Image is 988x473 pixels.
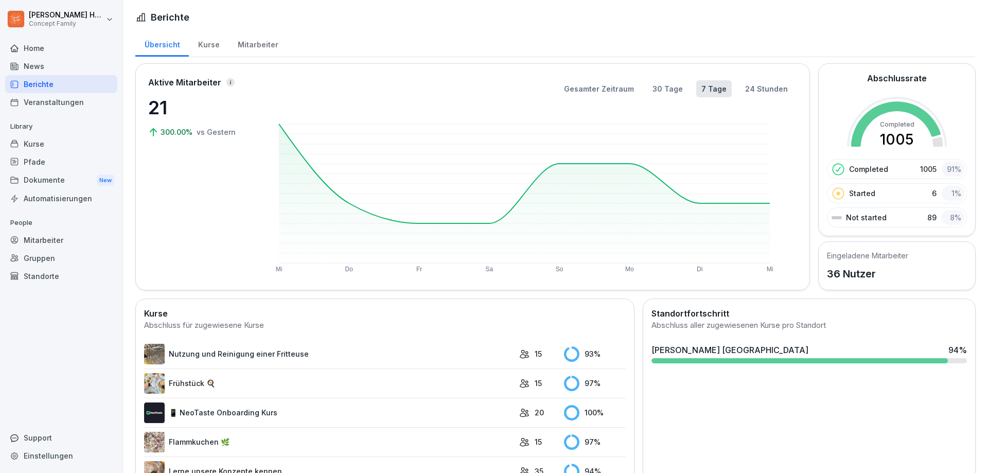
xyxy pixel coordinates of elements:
[651,307,967,320] h2: Standortfortschritt
[948,344,967,356] div: 94 %
[535,378,542,389] p: 15
[535,348,542,359] p: 15
[5,267,117,285] a: Standorte
[486,266,493,273] text: Sa
[416,266,422,273] text: Fr
[5,93,117,111] a: Veranstaltungen
[144,307,626,320] h2: Kurse
[144,344,514,364] a: Nutzung und Reinigung einer Fritteuse
[651,320,967,331] div: Abschluss aller zugewiesenen Kurse pro Standort
[148,94,251,121] p: 21
[144,432,165,452] img: jb643umo8xb48cipqni77y3i.png
[97,174,114,186] div: New
[849,164,888,174] p: Completed
[5,171,117,190] a: DokumenteNew
[189,30,228,57] a: Kurse
[5,429,117,447] div: Support
[135,30,189,57] a: Übersicht
[564,405,626,421] div: 100 %
[927,212,937,223] p: 89
[144,373,165,394] img: n6mw6n4d96pxhuc2jbr164bu.png
[345,266,354,273] text: Do
[535,436,542,447] p: 15
[29,11,104,20] p: [PERSON_NAME] Huttarsch
[564,434,626,450] div: 97 %
[647,80,688,97] button: 30 Tage
[697,266,702,273] text: Di
[228,30,287,57] a: Mitarbeiter
[942,186,964,201] div: 1 %
[942,210,964,225] div: 8 %
[144,373,514,394] a: Frühstück 🍳
[5,171,117,190] div: Dokumente
[564,376,626,391] div: 97 %
[151,10,189,24] h1: Berichte
[647,340,971,367] a: [PERSON_NAME] [GEOGRAPHIC_DATA]94%
[696,80,732,97] button: 7 Tage
[5,447,117,465] a: Einstellungen
[932,188,937,199] p: 6
[5,57,117,75] a: News
[559,80,639,97] button: Gesamter Zeitraum
[846,212,887,223] p: Not started
[148,76,221,89] p: Aktive Mitarbeiter
[942,162,964,177] div: 91 %
[144,344,165,364] img: b2msvuojt3s6egexuweix326.png
[29,20,104,27] p: Concept Family
[144,402,165,423] img: wogpw1ad3b6xttwx9rgsg3h8.png
[5,215,117,231] p: People
[5,118,117,135] p: Library
[144,432,514,452] a: Flammkuchen 🌿
[564,346,626,362] div: 93 %
[625,266,634,273] text: Mo
[867,72,927,84] h2: Abschlussrate
[535,407,544,418] p: 20
[767,266,773,273] text: Mi
[5,249,117,267] a: Gruppen
[5,153,117,171] a: Pfade
[144,402,514,423] a: 📱 NeoTaste Onboarding Kurs
[651,344,808,356] div: [PERSON_NAME] [GEOGRAPHIC_DATA]
[556,266,563,273] text: So
[5,75,117,93] a: Berichte
[827,266,908,282] p: 36 Nutzer
[5,231,117,249] a: Mitarbeiter
[5,135,117,153] a: Kurse
[920,164,937,174] p: 1005
[161,127,195,137] p: 300.00%
[5,39,117,57] a: Home
[827,250,908,261] h5: Eingeladene Mitarbeiter
[849,188,875,199] p: Started
[5,189,117,207] a: Automatisierungen
[276,266,283,273] text: Mi
[740,80,793,97] button: 24 Stunden
[144,320,626,331] div: Abschluss für zugewiesene Kurse
[197,127,236,137] p: vs Gestern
